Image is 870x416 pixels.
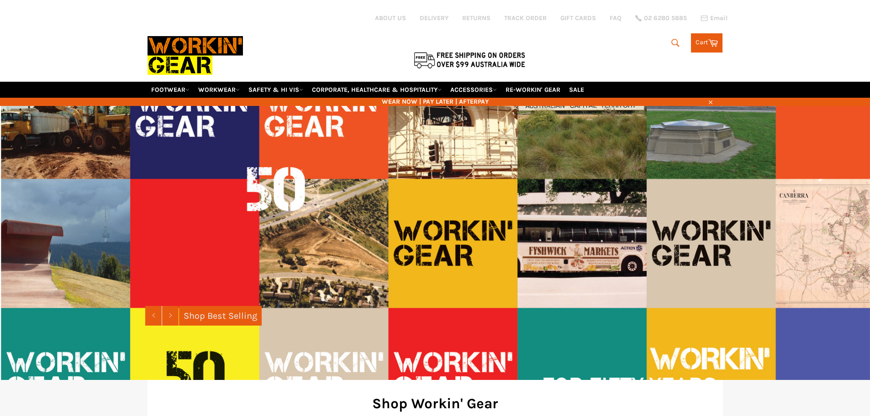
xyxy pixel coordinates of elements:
[148,97,723,106] span: WEAR NOW | PAY LATER | AFTERPAY
[502,82,564,98] a: RE-WORKIN' GEAR
[691,33,722,53] a: Cart
[635,15,687,21] a: 02 6280 5885
[375,14,406,22] a: ABOUT US
[701,15,728,22] a: Email
[148,30,243,81] img: Workin Gear leaders in Workwear, Safety Boots, PPE, Uniforms. Australia's No.1 in Workwear
[179,306,262,326] a: Shop Best Selling
[447,82,501,98] a: ACCESSORIES
[644,15,687,21] span: 02 6280 5885
[148,82,193,98] a: FOOTWEAR
[308,82,445,98] a: CORPORATE, HEALTHCARE & HOSPITALITY
[610,14,622,22] a: FAQ
[565,82,588,98] a: SALE
[420,14,448,22] a: DELIVERY
[462,14,490,22] a: RETURNS
[504,14,547,22] a: TRACK ORDER
[245,82,307,98] a: SAFETY & HI VIS
[161,394,709,413] h2: Shop Workin' Gear
[195,82,243,98] a: WORKWEAR
[412,50,527,69] img: Flat $9.95 shipping Australia wide
[710,15,728,21] span: Email
[560,14,596,22] a: GIFT CARDS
